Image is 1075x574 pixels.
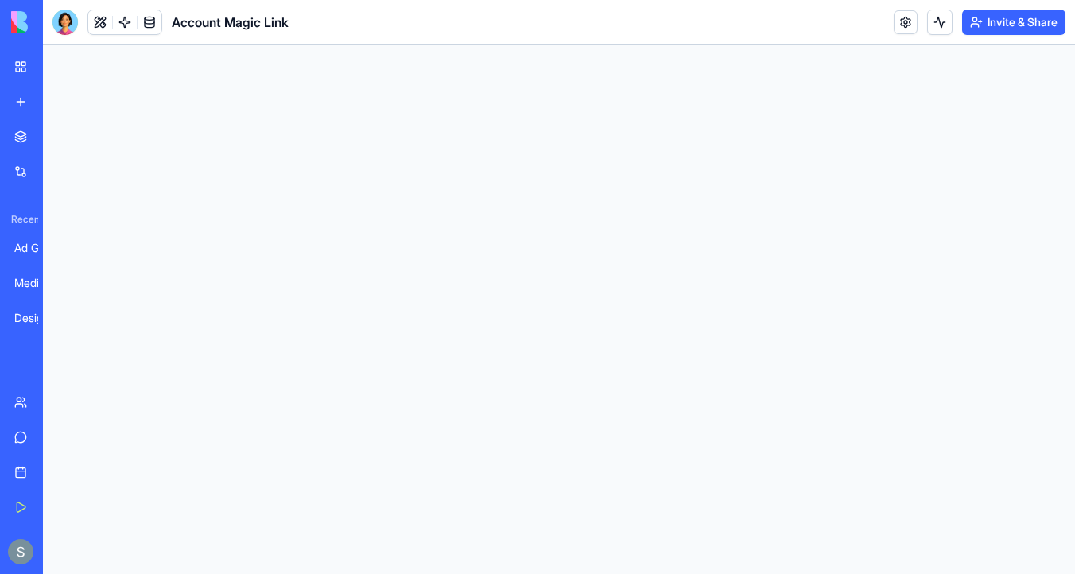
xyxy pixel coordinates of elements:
img: logo [11,11,110,33]
a: Design Backlog Manager [5,302,68,334]
button: Invite & Share [962,10,1065,35]
div: Medical Shift Manager [14,275,59,291]
a: Ad Generation Studio [5,232,68,264]
span: Account Magic Link [172,13,289,32]
div: Design Backlog Manager [14,310,59,326]
a: Medical Shift Manager [5,267,68,299]
img: ACg8ocKnDTHbS00rqwWSHQfXf8ia04QnQtz5EDX_Ef5UNrjqV-k=s96-c [8,539,33,564]
div: Ad Generation Studio [14,240,59,256]
span: Recent [5,213,38,226]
